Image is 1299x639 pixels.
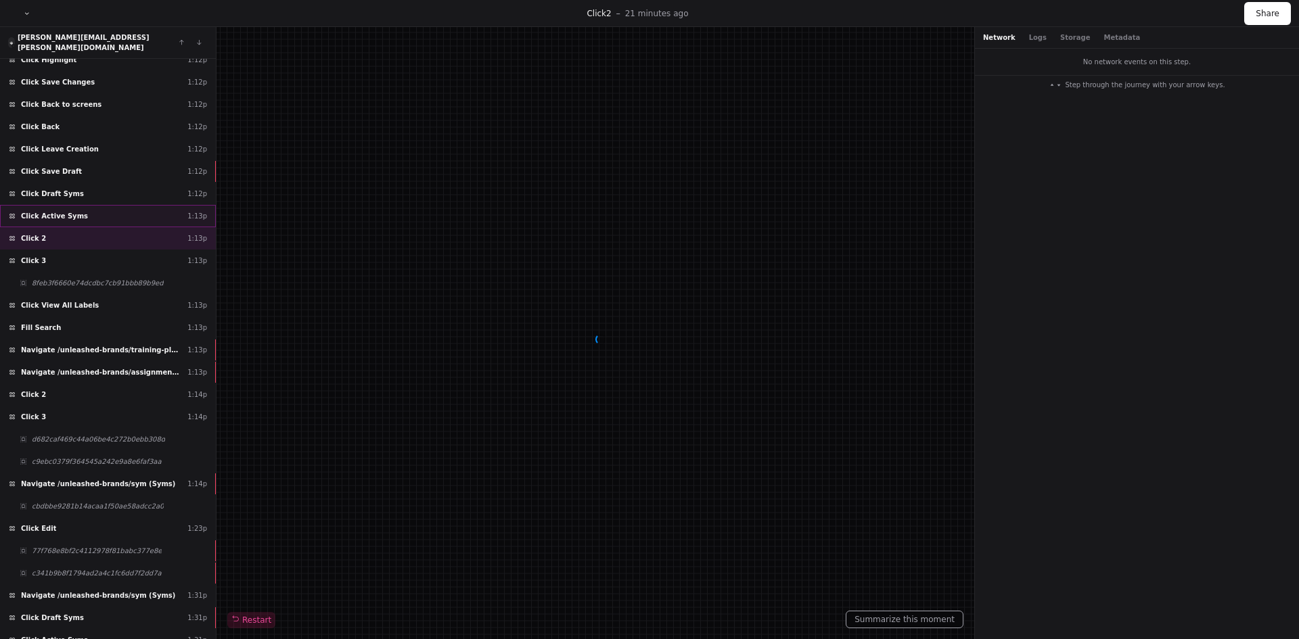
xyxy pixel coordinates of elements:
span: 8feb3f6660e74dcdbc7cb91bbb89b9ed [32,278,164,288]
img: 13.svg [9,39,14,47]
button: Summarize this moment [846,611,963,628]
button: Restart [227,612,275,628]
span: Click 2 [21,233,46,243]
div: 1:13p [187,211,207,221]
span: Navigate /unleashed-brands/training-plan (Training plan) [21,345,182,355]
span: Click Save Draft [21,166,82,176]
span: Navigate /unleashed-brands/sym (Syms) [21,590,175,600]
div: 1:12p [187,77,207,87]
div: 1:13p [187,323,207,333]
div: No network events on this step. [975,49,1299,75]
div: 1:12p [187,99,207,110]
div: 1:12p [187,122,207,132]
div: 1:31p [187,590,207,600]
div: 1:12p [187,189,207,199]
div: 1:13p [187,345,207,355]
span: Click 2 [21,389,46,400]
button: Share [1244,2,1291,25]
div: 1:14p [187,389,207,400]
span: Click Draft Syms [21,189,84,199]
div: 1:12p [187,144,207,154]
span: d682caf469c44a06be4c272b0ebb308d [32,434,165,444]
button: Network [983,32,1016,43]
span: Click Leave Creation [21,144,99,154]
span: Click Active Syms [21,211,88,221]
a: [PERSON_NAME][EMAIL_ADDRESS][PERSON_NAME][DOMAIN_NAME] [18,34,150,51]
span: Click Draft Syms [21,613,84,623]
span: 2 [606,9,612,18]
span: Fill Search [21,323,61,333]
span: Click Back to screens [21,99,101,110]
div: 1:13p [187,233,207,243]
div: 1:12p [187,166,207,176]
span: Click View All Labels [21,300,99,310]
p: 21 minutes ago [625,8,689,19]
span: Navigate /unleashed-brands/assignments (Assignment) [21,367,182,377]
div: 1:13p [187,256,207,266]
span: 77f768e8bf2c4112978f81babc377e8e [32,546,162,556]
span: Step through the journey with your arrow keys. [1065,80,1225,90]
span: c341b9b8f1794ad2a4c1fc6dd7f2dd7a [32,568,162,578]
button: Storage [1060,32,1090,43]
span: Click Save Changes [21,77,95,87]
div: 1:14p [187,479,207,489]
button: Logs [1029,32,1047,43]
span: Click Back [21,122,60,132]
span: Click Edit [21,523,56,534]
div: 1:31p [187,613,207,623]
span: Click Highlight [21,55,76,65]
div: 1:23p [187,523,207,534]
button: Metadata [1103,32,1140,43]
div: 1:13p [187,300,207,310]
span: c9ebc0379f364545a242e9a8e6faf3aa [32,456,162,467]
span: Navigate /unleashed-brands/sym (Syms) [21,479,175,489]
div: 1:12p [187,55,207,65]
span: Click 3 [21,256,46,266]
span: Click [587,9,606,18]
div: 1:13p [187,367,207,377]
div: 1:14p [187,412,207,422]
span: Click 3 [21,412,46,422]
span: Restart [231,615,271,625]
span: cbdbbe9281b14acaa1f50ae58adcc2a0 [32,501,164,511]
